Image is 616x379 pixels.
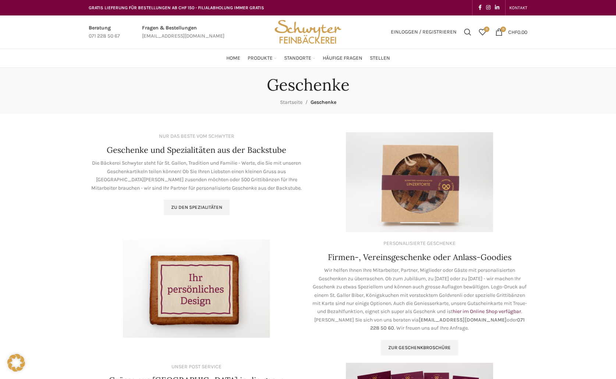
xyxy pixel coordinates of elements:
span: 0 [484,27,489,32]
a: Infobox link [89,24,120,41]
a: Produkte [248,51,277,66]
a: Startseite [280,99,302,105]
a: KONTAKT [509,0,527,15]
a: Zu den Spezialitäten [164,200,230,215]
a: Zur geschenkbroschüre [381,340,458,355]
a: hier im Online Shop verfügbar [453,308,521,315]
p: Wir helfen Ihnen Ihre Mitarbeiter, Partner, Miglieder oder Gäste mit personalisierten Geschenken ... [312,266,527,332]
strong: [EMAIL_ADDRESS][DOMAIN_NAME] [419,317,507,323]
h1: Geschenke [267,75,350,95]
a: Suchen [460,25,475,39]
span: CHF [508,29,517,35]
span: Produkte [248,55,273,62]
span: Zur geschenkbroschüre [388,345,451,351]
a: Einloggen / Registrieren [387,25,460,39]
a: Stellen [370,51,390,66]
span: GRATIS LIEFERUNG FÜR BESTELLUNGEN AB CHF 150 - FILIALABHOLUNG IMMER GRATIS [89,5,264,10]
span: 0 [500,27,506,32]
a: 0 CHF0.00 [492,25,531,39]
span: Geschenke [311,99,336,105]
span: Zu den Spezialitäten [171,204,222,210]
a: Infobox link [142,24,224,41]
div: NUR DAS BESTE VOM SCHWYTER [159,132,234,140]
a: Häufige Fragen [323,51,362,66]
h4: Geschenke und Spezialitäten aus der Backstube [107,144,286,156]
a: Standorte [284,51,315,66]
span: Häufige Fragen [323,55,362,62]
div: Secondary navigation [506,0,531,15]
h4: Firmen-, Vereinsgeschenke oder Anlass-Goodies [328,252,511,263]
span: Home [226,55,240,62]
span: KONTAKT [509,5,527,10]
div: UNSER POST SERVICE [171,363,222,371]
div: PERSONALISIERTE GESCHENKE [383,239,456,248]
bdi: 0.00 [508,29,527,35]
a: Site logo [272,28,344,35]
span: Stellen [370,55,390,62]
a: Instagram social link [484,3,493,13]
span: Standorte [284,55,311,62]
div: Meine Wunschliste [475,25,490,39]
a: Facebook social link [476,3,484,13]
span: Einloggen / Registrieren [391,29,457,35]
a: Linkedin social link [493,3,502,13]
div: Main navigation [85,51,531,66]
a: 0 [475,25,490,39]
img: Bäckerei Schwyter [272,15,344,49]
a: Home [226,51,240,66]
p: Die Bäckerei Schwyter steht für St. Gallen, Tradition und Familie - Werte, die Sie mit unseren Ge... [89,159,304,192]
